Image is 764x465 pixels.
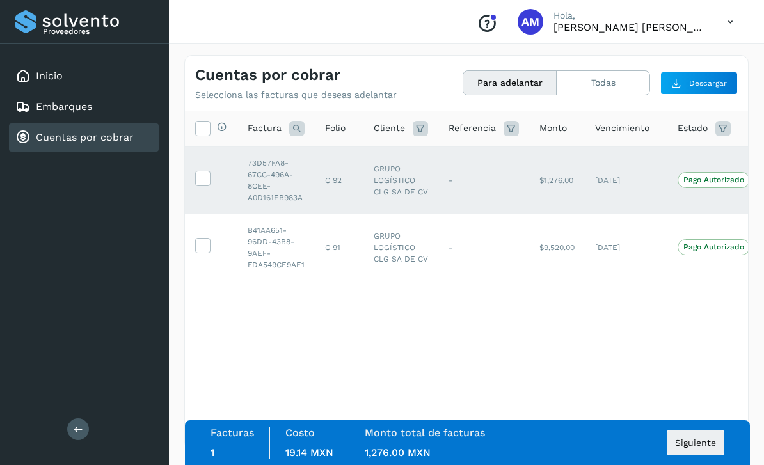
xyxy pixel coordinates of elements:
[585,146,667,214] td: [DATE]
[438,214,529,281] td: -
[683,242,744,251] p: Pago Autorizado
[365,427,485,439] label: Monto total de facturas
[325,122,346,135] span: Folio
[195,66,340,84] h4: Cuentas por cobrar
[9,93,159,121] div: Embarques
[365,446,431,459] span: 1,276.00 MXN
[9,123,159,152] div: Cuentas por cobrar
[689,77,727,89] span: Descargar
[248,122,282,135] span: Factura
[683,175,744,184] p: Pago Autorizado
[449,122,496,135] span: Referencia
[585,214,667,281] td: [DATE]
[363,146,438,214] td: GRUPO LOGÍSTICO CLG SA DE CV
[553,21,707,33] p: ALONZO MARTINEZ ESCORZA
[678,122,708,135] span: Estado
[557,71,649,95] button: Todas
[285,446,333,459] span: 19.14 MXN
[237,214,315,281] td: B41AA651-96DD-43B8-9AEF-FDA549CE9AE1
[36,70,63,82] a: Inicio
[211,446,214,459] span: 1
[539,122,567,135] span: Monto
[43,27,154,36] p: Proveedores
[595,122,649,135] span: Vencimiento
[438,146,529,214] td: -
[363,214,438,281] td: GRUPO LOGÍSTICO CLG SA DE CV
[315,214,363,281] td: C 91
[667,430,724,455] button: Siguiente
[237,146,315,214] td: 73D57FA8-67CC-496A-8CEE-A0D161EB983A
[9,62,159,90] div: Inicio
[315,146,363,214] td: C 92
[285,427,315,439] label: Costo
[529,146,585,214] td: $1,276.00
[463,71,557,95] button: Para adelantar
[553,10,707,21] p: Hola,
[36,131,134,143] a: Cuentas por cobrar
[660,72,738,95] button: Descargar
[211,427,254,439] label: Facturas
[195,90,397,100] p: Selecciona las facturas que deseas adelantar
[36,100,92,113] a: Embarques
[374,122,405,135] span: Cliente
[529,214,585,281] td: $9,520.00
[675,438,716,447] span: Siguiente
